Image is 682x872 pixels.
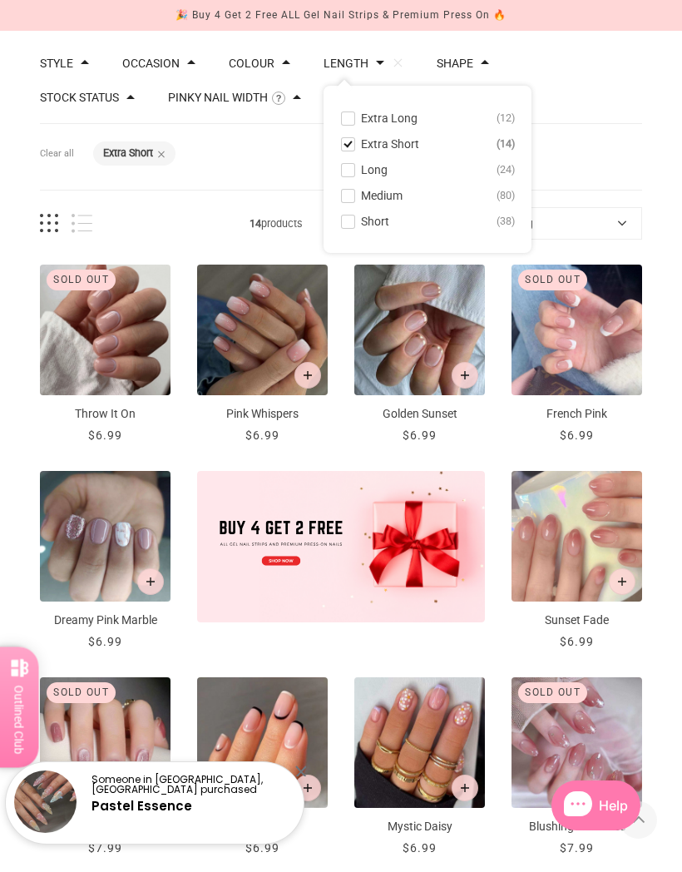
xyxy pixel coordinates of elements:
span: $6.99 [245,841,279,855]
span: $6.99 [403,841,437,855]
a: Rubi [197,677,328,857]
p: Pink Whispers [197,405,328,423]
span: Medium [361,189,403,202]
span: Long [361,163,388,176]
p: French Pink [511,405,642,423]
span: 24 [497,160,515,180]
span: Short [361,215,389,228]
button: Clear filters by Length [393,57,403,68]
p: Sunset Fade [511,612,642,629]
span: $7.99 [88,841,122,855]
div: 🎉 Buy 4 Get 2 Free ALL Gel Nail Strips & Premium Press On 🔥 [175,7,507,24]
span: Extra Long [361,111,418,125]
button: Add to cart [452,775,478,801]
div: Sold out [518,682,587,703]
a: Dreamy Pink Marble [40,471,170,651]
span: 14 [497,134,515,154]
button: Filter by Colour [229,57,274,69]
span: $6.99 [560,635,594,648]
p: Dreamy Pink Marble [40,612,170,629]
button: Filter by Shape [437,57,473,69]
button: Grid view [40,214,58,233]
span: $6.99 [560,429,594,442]
button: Best selling [459,207,642,240]
img: Throw It On-Press on Manicure-Outlined [40,265,170,395]
b: Extra Short [103,146,153,159]
button: Medium 80 [340,186,515,206]
button: Add to cart [452,362,478,389]
div: Sold out [518,270,587,290]
button: Add to cart [294,362,321,389]
button: Extra Short 14 [340,134,515,154]
a: Throw It On [40,265,170,444]
p: Throw It On [40,405,170,423]
a: Blushing Romance [511,677,642,857]
button: Extra Short [103,148,153,159]
span: $7.99 [560,841,594,855]
div: Sold out [47,270,116,290]
span: Extra Short [361,137,419,151]
span: $6.99 [88,429,122,442]
a: Pink Whispers [197,265,328,444]
span: 12 [497,108,515,128]
a: Golden Sunset [354,265,485,444]
span: 38 [497,211,515,231]
button: Extra Long 12 [340,108,515,128]
p: Mystic Daisy [354,818,485,835]
button: Filter by Length [324,57,368,69]
p: Someone in [GEOGRAPHIC_DATA], [GEOGRAPHIC_DATA] purchased [91,775,289,795]
div: Sold out [47,682,116,703]
span: $6.99 [403,429,437,442]
button: Clear all filters [40,141,74,166]
a: Sunset Fade [511,471,642,651]
button: List view [72,214,92,233]
a: Coral Charm [40,677,170,857]
button: Add to cart [609,568,635,595]
button: Short 38 [340,211,515,231]
button: Filter by Pinky Nail Width [168,92,268,103]
span: $6.99 [245,429,279,442]
span: 80 [497,186,515,206]
p: Blushing Romance [511,818,642,835]
button: Add to cart [137,568,164,595]
p: Golden Sunset [354,405,485,423]
span: $6.99 [88,635,122,648]
a: French Pink [511,265,642,444]
a: Pastel Essence [91,797,192,815]
a: Mystic Daisy [354,677,485,857]
b: 14 [250,217,261,230]
span: products [92,215,459,232]
button: Long 24 [340,160,515,180]
button: Filter by Style [40,57,73,69]
button: Filter by Occasion [122,57,180,69]
button: Filter by Stock status [40,92,119,103]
